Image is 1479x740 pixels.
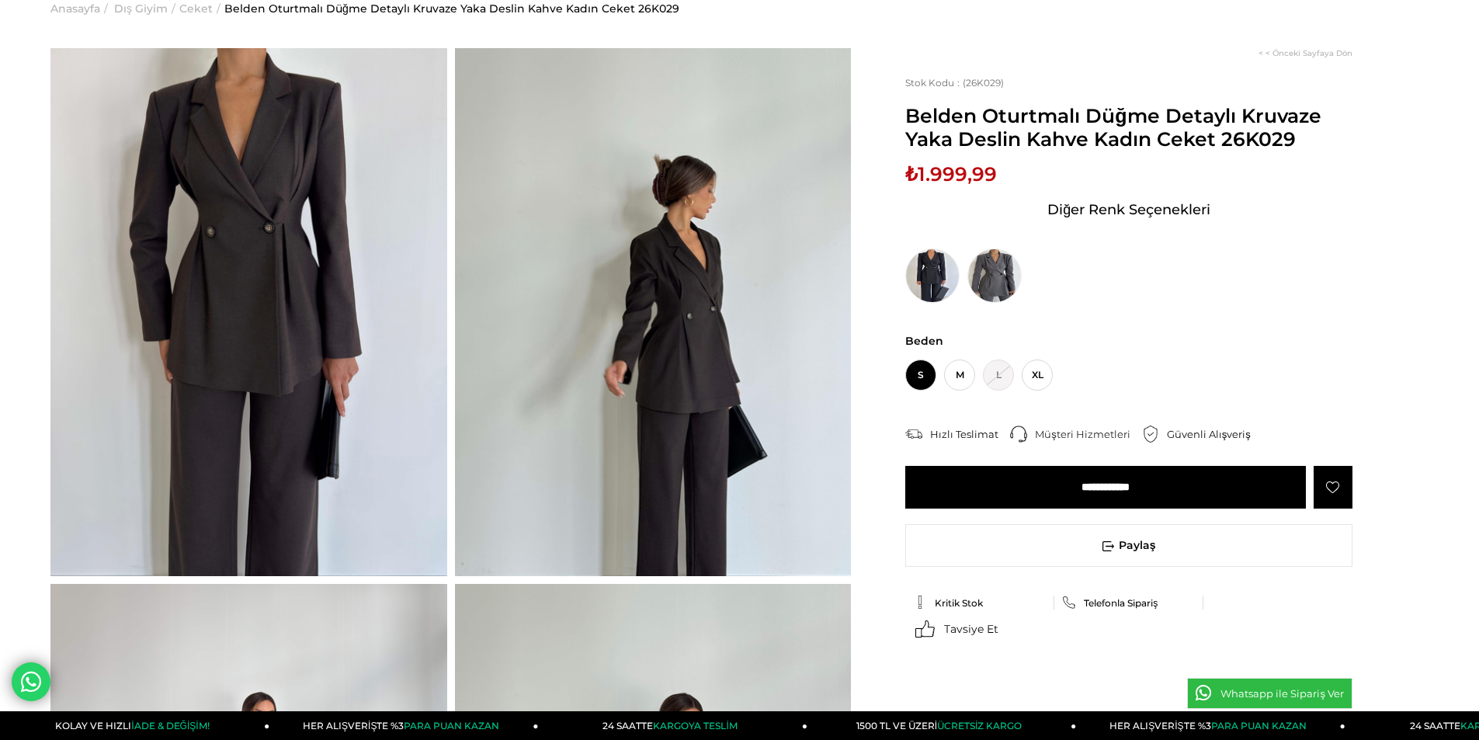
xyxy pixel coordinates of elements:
[905,360,936,391] span: S
[930,427,1010,441] div: Hızlı Teslimat
[1167,427,1262,441] div: Güvenli Alışveriş
[905,334,1352,348] span: Beden
[131,720,209,731] span: İADE & DEĞİŞİM!
[905,77,963,89] span: Stok Kodu
[906,525,1352,566] span: Paylaş
[455,48,852,576] img: Deslin ceket 26K029
[913,596,1047,610] a: Kritik Stok
[1035,427,1142,441] div: Müşteri Hizmetleri
[1076,711,1345,740] a: HER ALIŞVERİŞTE %3PARA PUAN KAZAN
[807,711,1076,740] a: 1500 TL VE ÜZERİÜCRETSİZ KARGO
[905,104,1352,151] span: Belden Oturtmalı Düğme Detaylı Kruvaze Yaka Deslin Kahve Kadın Ceket 26K029
[937,720,1022,731] span: ÜCRETSİZ KARGO
[944,622,998,636] span: Tavsiye Et
[1187,678,1352,709] a: Whatsapp ile Sipariş Ver
[1211,720,1307,731] span: PARA PUAN KAZAN
[1084,597,1158,609] span: Telefonla Sipariş
[1062,596,1196,610] a: Telefonla Sipariş
[905,426,922,443] img: shipping.png
[404,720,499,731] span: PARA PUAN KAZAN
[539,711,807,740] a: 24 SAATTEKARGOYA TESLİM
[983,360,1014,391] span: L
[905,77,1004,89] span: (26K029)
[1259,48,1352,58] a: < < Önceki Sayfaya Dön
[653,720,737,731] span: KARGOYA TESLİM
[905,162,997,186] span: ₺1.999,99
[1010,426,1027,443] img: call-center.png
[935,597,983,609] span: Kritik Stok
[967,248,1022,303] img: Belden Oturtmalı Düğme Detaylı Kruvaze Yaka Deslin Gri Kadın Ceket 26K029
[1314,466,1352,509] a: Favorilere Ekle
[1142,426,1159,443] img: security.png
[905,248,960,303] img: Belden Oturtmalı Düğme Detaylı Kruvaze Yaka Deslin Siyah Kadın Ceket 26K029
[1,711,269,740] a: KOLAY VE HIZLIİADE & DEĞİŞİM!
[1022,360,1053,391] span: XL
[944,360,975,391] span: M
[269,711,538,740] a: HER ALIŞVERİŞTE %3PARA PUAN KAZAN
[50,48,447,576] img: Deslin ceket 26K029
[1047,197,1210,222] span: Diğer Renk Seçenekleri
